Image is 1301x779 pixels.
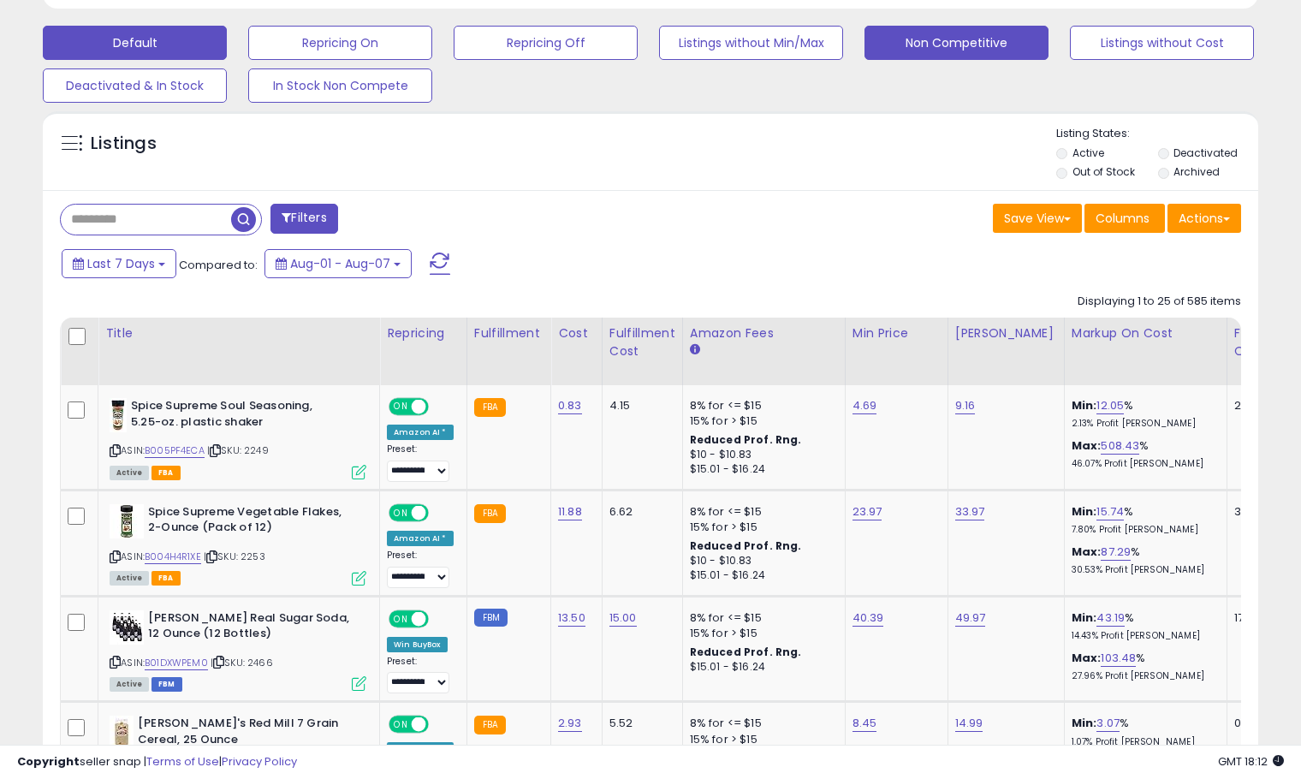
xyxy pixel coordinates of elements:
div: % [1072,651,1214,682]
button: Repricing Off [454,26,638,60]
div: 3 [1234,504,1287,520]
div: Amazon AI * [387,425,454,440]
b: Min: [1072,610,1097,626]
span: ON [390,611,412,626]
div: Title [105,324,372,342]
a: 49.97 [955,610,986,627]
div: Win BuyBox [387,637,448,652]
a: B004H4R1XE [145,550,201,564]
div: Preset: [387,550,454,588]
div: Fulfillment Cost [609,324,675,360]
b: Min: [1072,503,1097,520]
p: 2.13% Profit [PERSON_NAME] [1072,418,1214,430]
b: Max: [1072,437,1102,454]
b: Reduced Prof. Rng. [690,432,802,447]
button: Filters [270,204,337,234]
p: 14.43% Profit [PERSON_NAME] [1072,630,1214,642]
a: 4.69 [852,397,877,414]
b: [PERSON_NAME] Real Sugar Soda, 12 Ounce (12 Bottles) [148,610,356,646]
div: % [1072,610,1214,642]
div: seller snap | | [17,754,297,770]
button: Default [43,26,227,60]
b: Max: [1072,544,1102,560]
div: 15% for > $15 [690,520,832,535]
b: Max: [1072,650,1102,666]
label: Out of Stock [1072,164,1135,179]
a: 40.39 [852,610,884,627]
div: % [1072,398,1214,430]
button: Listings without Min/Max [659,26,843,60]
div: $15.01 - $16.24 [690,568,832,583]
div: Amazon AI * [387,531,454,546]
div: 6.62 [609,504,669,520]
div: 4.15 [609,398,669,413]
a: 23.97 [852,503,882,520]
p: 46.07% Profit [PERSON_NAME] [1072,458,1214,470]
div: Repricing [387,324,460,342]
div: ASIN: [110,504,366,584]
span: All listings currently available for purchase on Amazon [110,466,149,480]
a: 13.50 [558,610,585,627]
span: OFF [426,400,454,414]
a: 508.43 [1101,437,1139,455]
b: Reduced Prof. Rng. [690,645,802,659]
span: Aug-01 - Aug-07 [290,255,390,272]
div: $15.01 - $16.24 [690,660,832,675]
label: Deactivated [1173,146,1238,160]
div: $10 - $10.83 [690,554,832,568]
div: 8% for <= $15 [690,610,832,626]
div: Fulfillable Quantity [1234,324,1293,360]
div: 8% for <= $15 [690,398,832,413]
small: FBA [474,398,506,417]
div: % [1072,544,1214,576]
a: 3.07 [1096,715,1120,732]
div: 8% for <= $15 [690,716,832,731]
b: Min: [1072,715,1097,731]
button: Repricing On [248,26,432,60]
b: Spice Supreme Vegetable Flakes, 2-Ounce (Pack of 12) [148,504,356,540]
span: OFF [426,717,454,732]
a: Privacy Policy [222,753,297,770]
div: [PERSON_NAME] [955,324,1057,342]
div: 8% for <= $15 [690,504,832,520]
a: 11.88 [558,503,582,520]
a: 8.45 [852,715,877,732]
button: In Stock Non Compete [248,68,432,103]
div: ASIN: [110,610,366,690]
span: | SKU: 2249 [207,443,269,457]
button: Deactivated & In Stock [43,68,227,103]
span: All listings currently available for purchase on Amazon [110,677,149,692]
b: [PERSON_NAME]'s Red Mill 7 Grain Cereal, 25 Ounce [138,716,346,752]
small: FBM [474,609,508,627]
a: 15.00 [609,610,637,627]
a: 0.83 [558,397,582,414]
button: Actions [1167,204,1241,233]
div: $15.01 - $16.24 [690,462,832,477]
span: ON [390,400,412,414]
div: Preset: [387,443,454,482]
div: Min Price [852,324,941,342]
span: Compared to: [179,257,258,273]
button: Aug-01 - Aug-07 [264,249,412,278]
a: 43.19 [1096,610,1125,627]
span: ON [390,505,412,520]
div: Cost [558,324,595,342]
span: ON [390,717,412,732]
a: B01DXWPEM0 [145,656,208,670]
a: 9.16 [955,397,976,414]
a: 33.97 [955,503,985,520]
img: 41PMfvcEphL._SL40_.jpg [110,504,144,538]
span: OFF [426,611,454,626]
div: 0 [1234,716,1287,731]
small: FBA [474,716,506,734]
div: Markup on Cost [1072,324,1220,342]
span: FBA [151,571,181,586]
button: Last 7 Days [62,249,176,278]
span: Columns [1096,210,1150,227]
div: 15% for > $15 [690,626,832,641]
div: % [1072,438,1214,470]
button: Listings without Cost [1070,26,1254,60]
b: Spice Supreme Soul Seasoning, 5.25-oz. plastic shaker [131,398,339,434]
span: | SKU: 2466 [211,656,273,669]
a: 14.99 [955,715,983,732]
